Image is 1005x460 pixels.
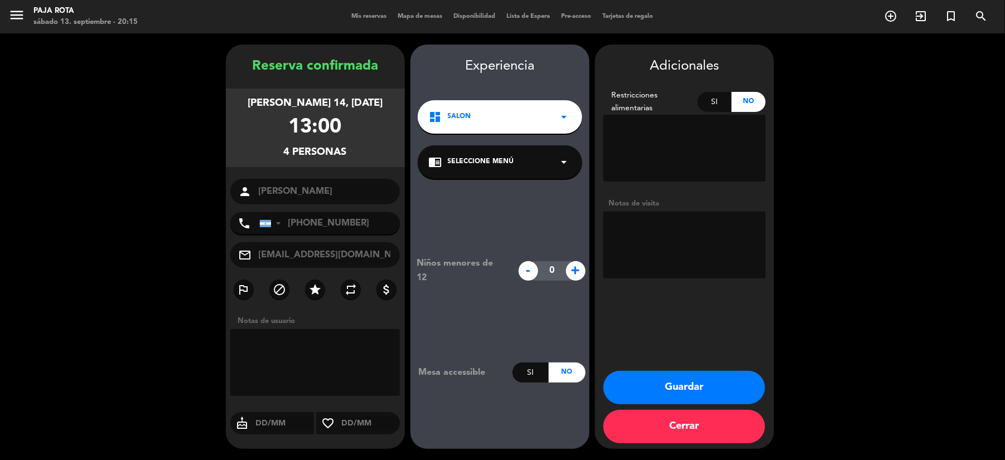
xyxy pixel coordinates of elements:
[316,417,341,430] i: favorite_border
[603,89,698,115] div: Restricciones alimentarias
[448,13,501,19] span: Disponibilidad
[410,56,590,77] div: Experiencia
[429,155,442,169] i: chrome_reader_mode
[519,261,538,281] span: -
[33,17,138,28] div: sábado 13. septiembre - 20:15
[289,111,342,144] div: 13:00
[603,56,766,77] div: Adicionales
[448,111,471,123] span: SALON
[380,283,393,296] i: attach_money
[597,13,659,19] span: Tarjetas de regalo
[408,256,513,285] div: Niños menores de 12
[8,7,25,23] i: menu
[308,283,322,296] i: star
[603,198,766,209] div: Notas de visita
[603,410,765,443] button: Cerrar
[558,110,571,124] i: arrow_drop_down
[501,13,556,19] span: Lista de Espera
[558,155,571,169] i: arrow_drop_down
[556,13,597,19] span: Pre-acceso
[566,261,586,281] span: +
[410,365,513,380] div: Mesa accessible
[239,248,252,262] i: mail_outline
[255,417,315,430] input: DD/MM
[732,92,766,112] div: No
[513,363,549,383] div: Si
[238,217,252,230] i: phone
[248,95,383,111] div: [PERSON_NAME] 14, [DATE]
[237,283,250,296] i: outlined_flag
[344,283,357,296] i: repeat
[393,13,448,19] span: Mapa de mesas
[233,315,405,327] div: Notas de usuario
[885,9,898,23] i: add_circle_outline
[33,6,138,17] div: PAJA ROTA
[341,417,400,430] input: DD/MM
[429,110,442,124] i: dashboard
[915,9,928,23] i: exit_to_app
[448,156,514,168] span: Seleccione Menú
[230,417,255,430] i: cake
[549,363,585,383] div: No
[945,9,958,23] i: turned_in_not
[603,371,765,404] button: Guardar
[698,92,732,112] div: Si
[975,9,988,23] i: search
[239,185,252,198] i: person
[273,283,286,296] i: block
[8,7,25,27] button: menu
[346,13,393,19] span: Mis reservas
[226,56,405,77] div: Reserva confirmada
[260,213,286,234] div: Argentina: +54
[284,144,347,160] div: 4 personas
